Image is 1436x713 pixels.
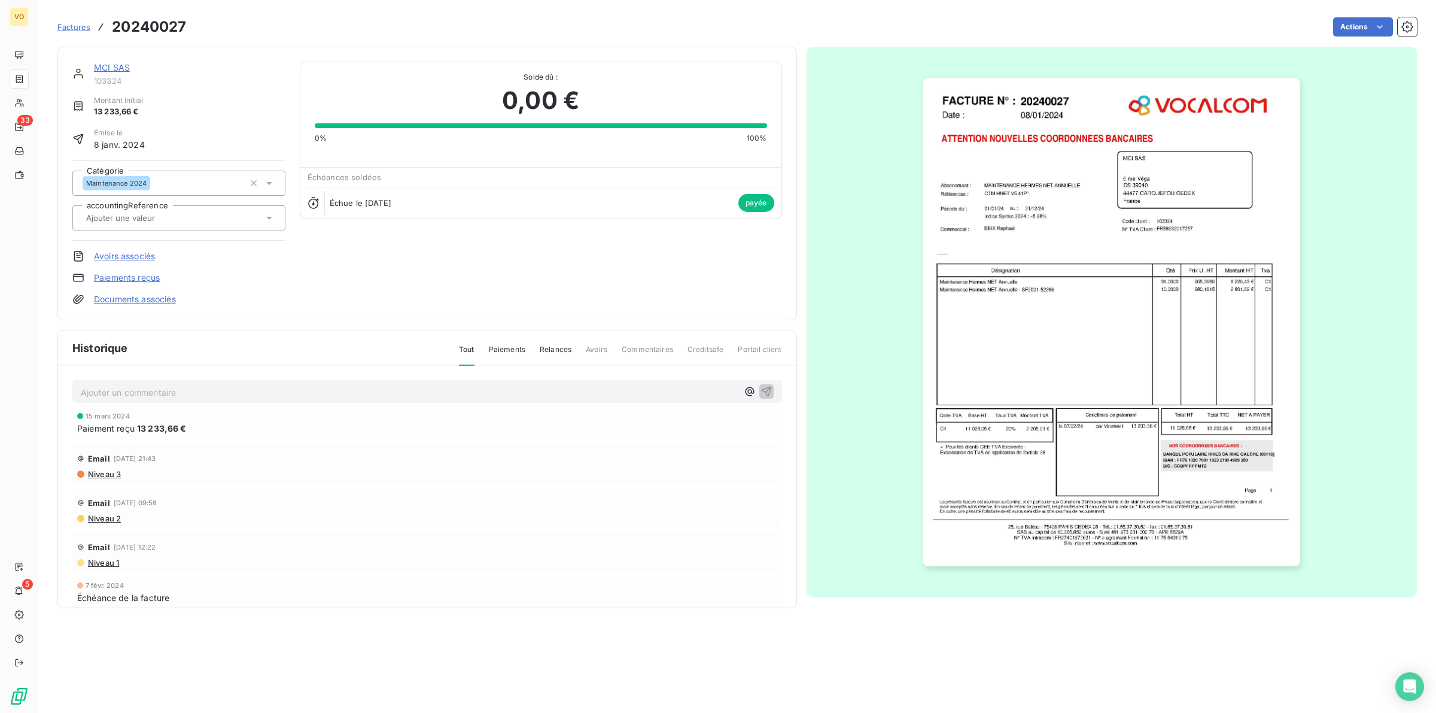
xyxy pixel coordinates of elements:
span: Email [88,498,110,508]
a: Factures [57,21,90,33]
span: Commentaires [622,344,673,365]
span: Creditsafe [687,344,724,365]
span: Échue le [DATE] [330,198,391,208]
div: VO [10,7,29,26]
a: MCI SAS [94,62,130,72]
button: Actions [1333,17,1393,37]
span: Échéance de la facture [77,591,169,604]
span: Maintenance 2024 [86,180,147,187]
span: Portail client [738,344,781,365]
span: 33 [17,115,33,126]
span: Avoirs [586,344,607,365]
span: 0% [315,133,327,144]
span: [DATE] 09:56 [114,499,157,506]
span: 15 mars 2024 [86,412,130,420]
span: 13 233,66 € [137,422,187,435]
span: Solde dû : [315,72,767,83]
div: Open Intercom Messenger [1395,672,1424,701]
img: invoice_thumbnail [923,78,1300,567]
input: Ajouter une valeur [85,213,205,223]
span: [DATE] 21:43 [114,455,156,462]
span: 13 233,66 € [94,106,143,118]
span: 0,00 € [502,83,579,119]
span: Montant initial [94,95,143,106]
span: 8 janv. 2024 [94,138,145,151]
span: Relances [540,344,571,365]
a: Paiements reçus [94,272,160,284]
span: Tout [459,344,474,366]
span: payée [738,194,774,212]
img: Logo LeanPay [10,687,29,706]
span: Factures [57,22,90,32]
span: Émise le [94,128,145,138]
span: [DATE] 12:22 [114,544,156,551]
span: 103324 [94,76,285,86]
span: Niveau 3 [87,469,121,479]
a: Documents associés [94,293,176,305]
span: Historique [72,340,128,356]
span: Email [88,542,110,552]
span: 5 [22,579,33,590]
span: Niveau 1 [87,558,119,568]
span: Paiement reçu [77,422,135,435]
span: 100% [747,133,767,144]
span: Email [88,454,110,463]
span: Niveau 2 [87,514,121,523]
span: 7 févr. 2024 [86,582,124,589]
a: Avoirs associés [94,250,155,262]
h3: 20240027 [112,16,186,38]
span: Échéances soldées [308,172,382,182]
span: Paiements [489,344,525,365]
